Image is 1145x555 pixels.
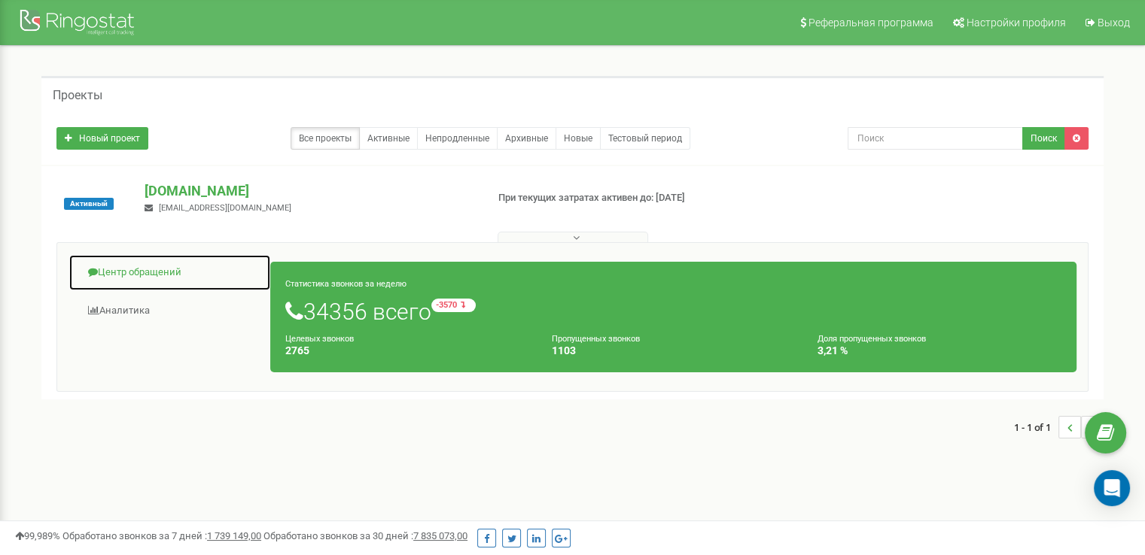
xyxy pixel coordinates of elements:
[417,127,498,150] a: Непродленные
[53,89,102,102] h5: Проекты
[497,127,556,150] a: Архивные
[848,127,1023,150] input: Поиск
[818,334,926,344] small: Доля пропущенных звонков
[359,127,418,150] a: Активные
[552,345,796,356] h4: 1103
[69,293,271,329] a: Аналитика
[263,530,467,541] span: Обработано звонков за 30 дней :
[431,299,476,312] small: -3570
[145,181,474,201] p: [DOMAIN_NAME]
[552,334,640,344] small: Пропущенных звонков
[291,127,360,150] a: Все проекты
[56,127,148,150] a: Новый проект
[967,17,1066,29] span: Настройки профиля
[207,530,261,541] u: 1 739 149,00
[15,530,60,541] span: 99,989%
[818,345,1061,356] h4: 3,21 %
[1014,416,1058,438] span: 1 - 1 of 1
[556,127,601,150] a: Новые
[1014,401,1104,453] nav: ...
[1098,17,1130,29] span: Выход
[1022,127,1065,150] button: Поиск
[809,17,933,29] span: Реферальная программа
[600,127,690,150] a: Тестовый период
[1094,470,1130,506] div: Open Intercom Messenger
[62,530,261,541] span: Обработано звонков за 7 дней :
[69,254,271,291] a: Центр обращений
[285,279,407,289] small: Статистика звонков за неделю
[285,334,354,344] small: Целевых звонков
[64,198,114,210] span: Активный
[159,203,291,213] span: [EMAIL_ADDRESS][DOMAIN_NAME]
[285,299,1061,324] h1: 34356 всего
[413,530,467,541] u: 7 835 073,00
[498,191,739,205] p: При текущих затратах активен до: [DATE]
[285,345,529,356] h4: 2765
